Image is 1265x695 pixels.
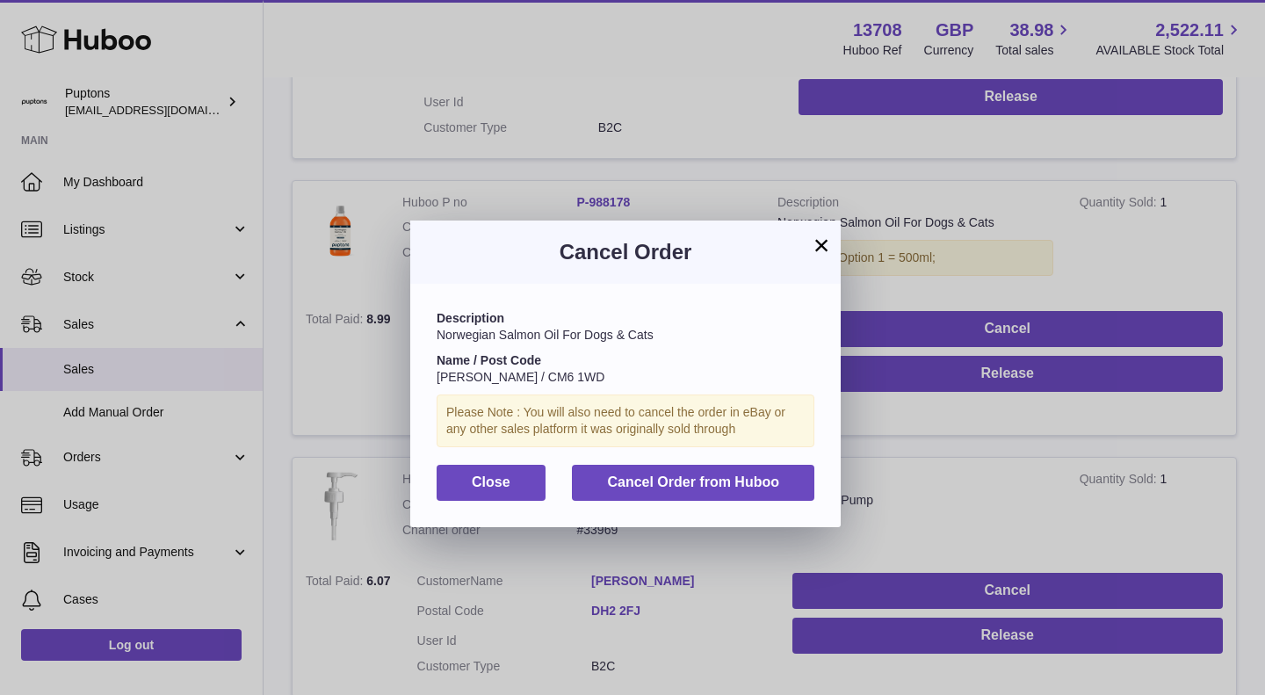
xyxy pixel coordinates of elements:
[437,311,504,325] strong: Description
[811,235,832,256] button: ×
[437,238,814,266] h3: Cancel Order
[437,353,541,367] strong: Name / Post Code
[437,370,604,384] span: [PERSON_NAME] / CM6 1WD
[437,328,654,342] span: Norwegian Salmon Oil For Dogs & Cats
[437,395,814,447] div: Please Note : You will also need to cancel the order in eBay or any other sales platform it was o...
[472,474,510,489] span: Close
[572,465,814,501] button: Cancel Order from Huboo
[607,474,779,489] span: Cancel Order from Huboo
[437,465,546,501] button: Close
